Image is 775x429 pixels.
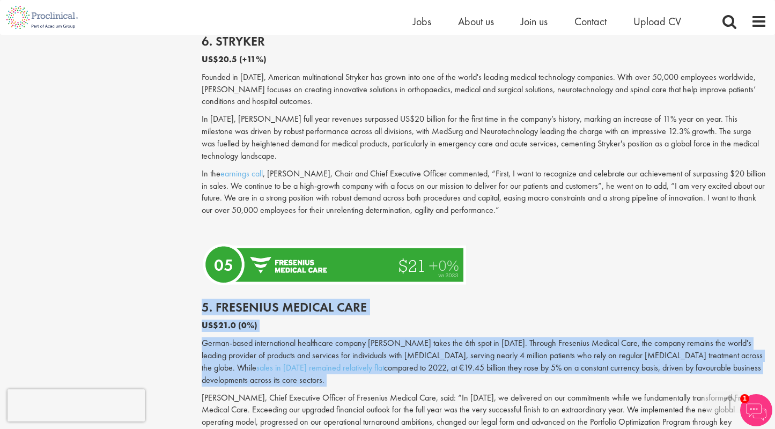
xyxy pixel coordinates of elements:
p: In the , [PERSON_NAME], Chair and Chief Executive Officer commented, “First, I want to recognize ... [202,168,767,217]
a: earnings call [220,168,263,179]
span: 1 [740,394,749,403]
p: In [DATE], [PERSON_NAME] full year revenues surpassed US$20 billion for the first time in the com... [202,113,767,162]
p: Founded in [DATE], American multinational Stryker has grown into one of the world's leading medic... [202,71,767,108]
h2: 5. Fresenius Medical Care [202,300,767,314]
a: Contact [574,14,607,28]
h2: 6. Stryker [202,34,767,48]
a: Upload CV [633,14,681,28]
a: sales in [DATE] remained relatively flat [256,362,384,373]
b: US$20.5 (+11%) [202,54,267,65]
img: Chatbot [740,394,772,426]
iframe: reCAPTCHA [8,389,145,421]
a: Jobs [413,14,431,28]
b: US$21.0 (0%) [202,320,257,331]
a: Join us [521,14,548,28]
p: German-based international healthcare company [PERSON_NAME] takes the 6th spot in [DATE]. Through... [202,337,767,386]
a: About us [458,14,494,28]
